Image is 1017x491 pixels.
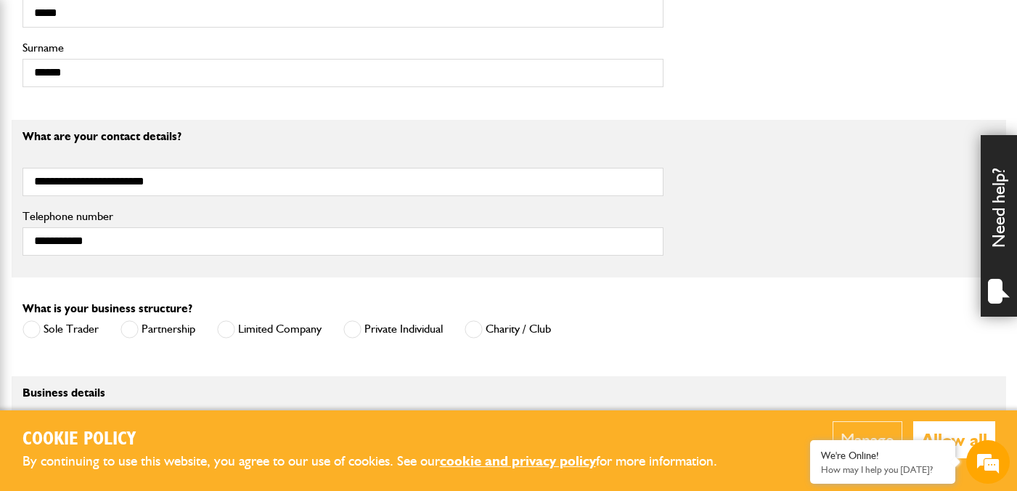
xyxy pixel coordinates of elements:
p: How may I help you today? [821,464,944,475]
a: cookie and privacy policy [440,453,596,469]
label: What is your business structure? [23,303,192,315]
div: Need help? [981,135,1017,317]
button: Allow all [913,421,995,458]
p: Business details [23,387,663,399]
img: d_20077148190_company_1631870298795_20077148190 [25,81,61,101]
input: Enter your email address [19,177,265,209]
button: Manage [833,421,902,458]
label: Telephone number [23,211,663,222]
input: Enter your last name [19,134,265,166]
label: Sole Trader [23,320,99,338]
div: Minimize live chat window [238,7,273,42]
em: Start Chat [197,384,264,403]
textarea: Type your message and hit 'Enter' [19,263,265,371]
p: By continuing to use this website, you agree to our use of cookies. See our for more information. [23,450,741,473]
label: Surname [23,42,663,54]
div: Chat with us now [75,81,244,100]
label: Private Individual [343,320,443,338]
label: Charity / Club [465,320,551,338]
label: Partnership [121,320,195,338]
div: We're Online! [821,450,944,462]
h2: Cookie Policy [23,429,741,451]
input: Enter your phone number [19,220,265,252]
p: What are your contact details? [23,131,663,142]
label: Limited Company [217,320,322,338]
